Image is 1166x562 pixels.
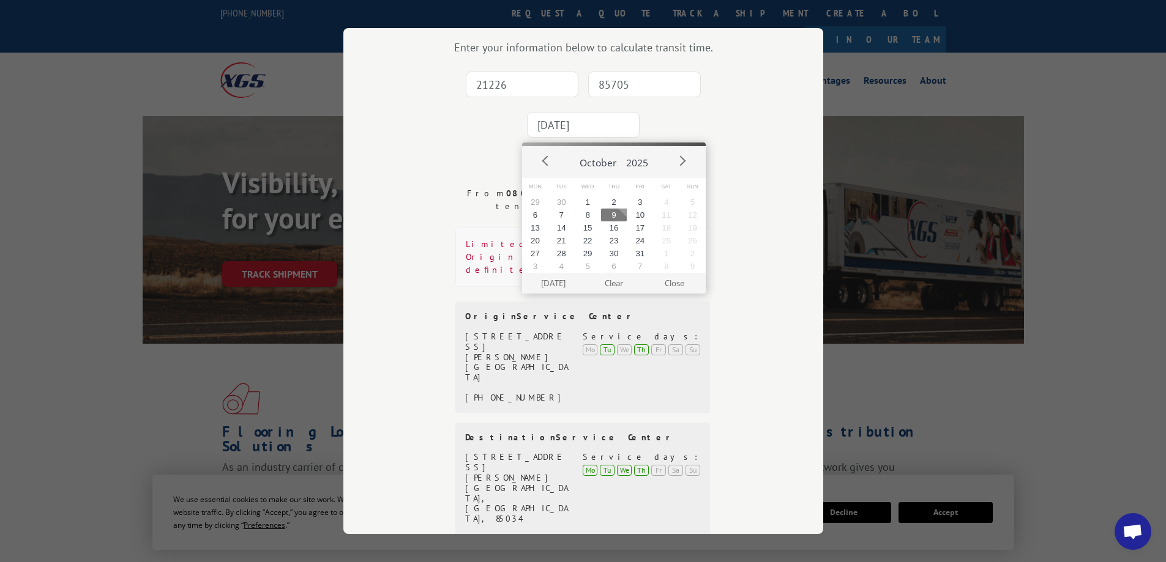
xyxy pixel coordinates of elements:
button: 13 [522,221,548,234]
button: 24 [627,234,653,247]
button: 28 [548,247,575,260]
input: Origin Zip [466,72,578,97]
div: [GEOGRAPHIC_DATA] [465,362,569,383]
button: 31 [627,247,653,260]
button: 2 [679,247,706,260]
button: 20 [522,234,548,247]
div: Service days: [583,452,700,462]
div: Service days: [583,331,700,342]
button: 30 [601,247,627,260]
button: Clear [584,273,645,294]
div: We [617,344,632,355]
button: 3 [627,196,653,209]
button: 12 [679,209,706,221]
div: [PHONE_NUMBER] [465,393,569,403]
button: Close [645,273,705,294]
button: 3 [522,260,548,273]
button: 2025 [621,146,653,174]
div: [GEOGRAPHIC_DATA], [GEOGRAPHIC_DATA], 85034 [465,483,569,524]
div: Open chat [1115,513,1151,550]
div: [STREET_ADDRESS][PERSON_NAME] [465,331,569,362]
div: Limited pickup area. Call Origin Service Center for definite pickup date. [455,227,711,287]
button: 5 [679,196,706,209]
button: 29 [522,196,548,209]
span: Sat [653,178,679,196]
div: Sa [668,344,683,355]
span: Mon [522,178,548,196]
button: 8 [575,209,601,221]
div: Origin Service Center [465,311,700,322]
button: 10 [627,209,653,221]
div: Fr [651,465,666,476]
div: Fr [651,344,666,355]
button: [DATE] [523,273,584,294]
button: 14 [548,221,575,234]
button: 15 [575,221,601,234]
input: Dest. Zip [588,72,701,97]
input: Tender Date [527,112,640,138]
button: 9 [601,209,627,221]
button: 23 [601,234,627,247]
div: From to . Based on a tender date of [455,187,711,213]
button: 17 [627,221,653,234]
span: Thu [601,178,627,196]
div: Tu [600,465,615,476]
div: [STREET_ADDRESS][PERSON_NAME] [465,452,569,483]
div: Destination Service Center [465,432,700,443]
div: Th [634,344,649,355]
button: 7 [548,209,575,221]
button: 7 [627,260,653,273]
span: Fri [627,178,653,196]
button: 22 [575,234,601,247]
div: Th [634,465,649,476]
span: Sun [679,178,706,196]
button: 6 [522,209,548,221]
button: 2 [601,196,627,209]
button: 16 [601,221,627,234]
button: 30 [548,196,575,209]
button: 21 [548,234,575,247]
div: We [617,465,632,476]
button: 6 [601,260,627,273]
button: 1 [653,247,679,260]
button: Prev [537,152,555,170]
button: 25 [653,234,679,247]
button: 19 [679,221,706,234]
span: Wed [575,178,601,196]
div: Mo [583,344,597,355]
button: 29 [575,247,601,260]
button: 26 [679,234,706,247]
button: 27 [522,247,548,260]
button: 5 [575,260,601,273]
button: 1 [575,196,601,209]
div: Mo [583,465,597,476]
button: Next [673,152,691,170]
div: Enter your information below to calculate transit time. [405,40,762,54]
button: 18 [653,221,679,234]
strong: 08079 [506,188,544,199]
div: Su [686,465,700,476]
button: October [575,146,621,174]
div: Su [686,344,700,355]
button: 11 [653,209,679,221]
div: Tu [600,344,615,355]
button: 4 [548,260,575,273]
button: 4 [653,196,679,209]
button: 8 [653,260,679,273]
div: Sa [668,465,683,476]
button: 9 [679,260,706,273]
span: Tue [548,178,575,196]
